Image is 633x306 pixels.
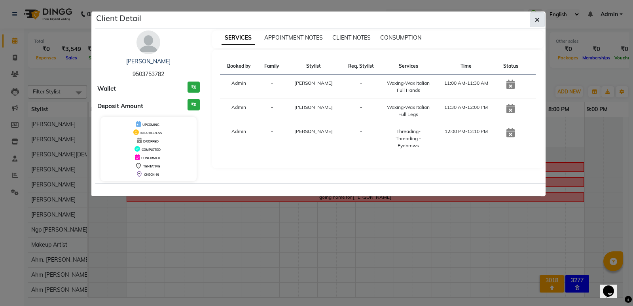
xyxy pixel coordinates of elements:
[436,123,497,154] td: 12:00 PM-12:10 PM
[341,75,381,99] td: -
[381,58,435,75] th: Services
[188,99,200,110] h3: ₹0
[286,58,341,75] th: Stylist
[142,148,161,152] span: COMPLETED
[143,164,160,168] span: TENTATIVE
[294,104,333,110] span: [PERSON_NAME]
[386,104,430,118] div: Waxing-Wax Italian Full Legs
[436,58,497,75] th: Time
[341,58,381,75] th: Req. Stylist
[600,274,625,298] iframe: chat widget
[258,75,286,99] td: -
[380,34,421,41] span: CONSUMPTION
[386,128,430,149] div: Threading-Threading - Eyebrows
[136,30,160,54] img: avatar
[258,123,286,154] td: -
[133,70,164,78] span: 9503753782
[436,75,497,99] td: 11:00 AM-11:30 AM
[96,12,141,24] h5: Client Detail
[341,99,381,123] td: -
[222,31,255,45] span: SERVICES
[497,58,525,75] th: Status
[143,139,159,143] span: DROPPED
[294,128,333,134] span: [PERSON_NAME]
[188,82,200,93] h3: ₹0
[140,131,162,135] span: IN PROGRESS
[220,123,258,154] td: Admin
[97,84,116,93] span: Wallet
[220,75,258,99] td: Admin
[141,156,160,160] span: CONFIRMED
[97,102,143,111] span: Deposit Amount
[258,99,286,123] td: -
[220,99,258,123] td: Admin
[220,58,258,75] th: Booked by
[294,80,333,86] span: [PERSON_NAME]
[264,34,323,41] span: APPOINTMENT NOTES
[142,123,159,127] span: UPCOMING
[341,123,381,154] td: -
[144,173,159,177] span: CHECK-IN
[436,99,497,123] td: 11:30 AM-12:00 PM
[126,58,171,65] a: [PERSON_NAME]
[386,80,430,94] div: Waxing-Wax Italian Full Hands
[332,34,371,41] span: CLIENT NOTES
[258,58,286,75] th: Family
